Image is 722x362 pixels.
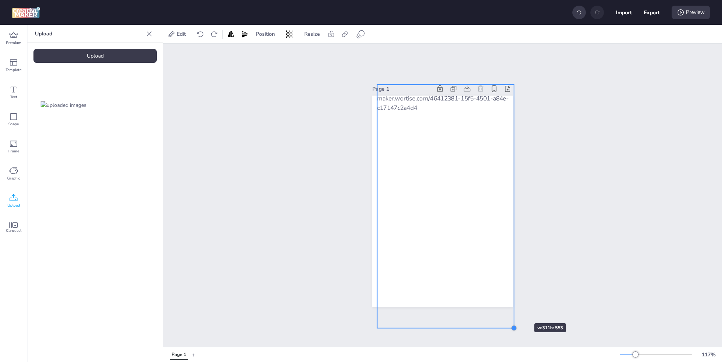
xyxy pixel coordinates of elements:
[6,40,21,46] span: Premium
[10,94,17,100] span: Text
[616,5,632,20] button: Import
[699,351,717,359] div: 117 %
[7,175,20,181] span: Graphic
[644,5,660,20] button: Export
[672,6,710,19] div: Preview
[6,67,21,73] span: Template
[33,49,157,63] div: Upload
[6,228,21,234] span: Carousel
[8,148,19,154] span: Frame
[171,351,186,358] div: Page 1
[191,348,195,361] button: +
[534,323,566,332] div: w: 311 h: 553
[8,202,20,208] span: Upload
[166,348,191,361] div: Tabs
[12,7,40,18] img: logo Creative Maker
[175,30,187,38] span: Edit
[8,121,19,127] span: Shape
[254,30,276,38] span: Position
[303,30,322,38] span: Resize
[372,85,432,93] div: Page 1
[35,25,143,43] p: Upload
[41,101,86,109] img: uploaded images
